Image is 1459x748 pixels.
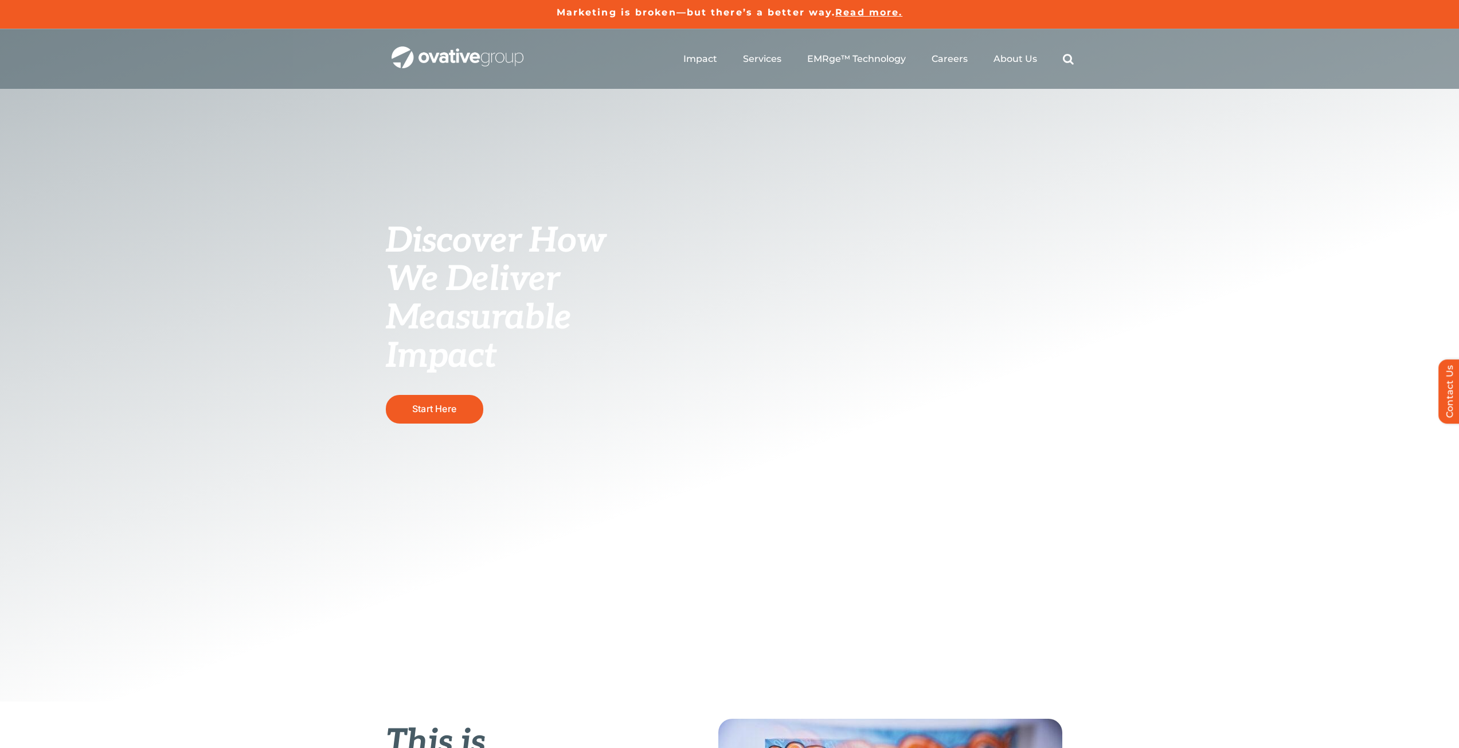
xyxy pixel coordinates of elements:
a: Services [743,53,781,65]
a: Read more. [835,7,902,18]
span: Discover How [386,221,606,262]
a: Impact [683,53,717,65]
a: EMRge™ Technology [807,53,906,65]
nav: Menu [683,41,1074,77]
a: Careers [932,53,968,65]
a: Marketing is broken—but there’s a better way. [557,7,836,18]
a: Start Here [386,395,483,423]
a: Search [1063,53,1074,65]
span: Start Here [412,403,456,414]
a: About Us [993,53,1037,65]
a: OG_Full_horizontal_WHT [392,45,523,56]
span: We Deliver Measurable Impact [386,259,572,377]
